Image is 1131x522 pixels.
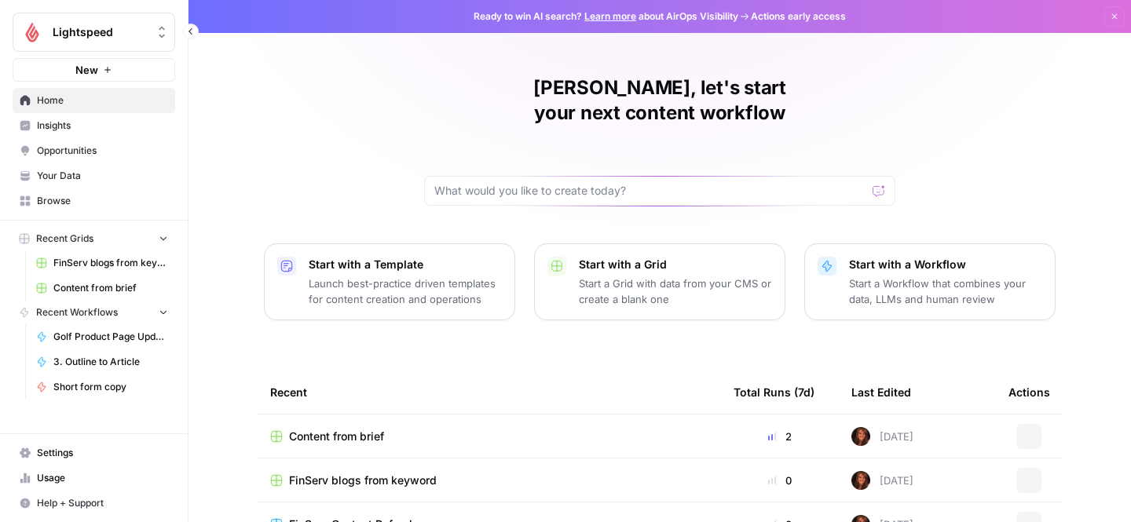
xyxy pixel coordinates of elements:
[75,62,98,78] span: New
[734,371,814,414] div: Total Runs (7d)
[37,93,168,108] span: Home
[309,276,502,307] p: Launch best-practice driven templates for content creation and operations
[37,194,168,208] span: Browse
[13,163,175,188] a: Your Data
[13,465,175,491] a: Usage
[13,88,175,113] a: Home
[584,10,636,22] a: Learn more
[29,276,175,301] a: Content from brief
[29,374,175,400] a: Short form copy
[851,427,870,446] img: 29pd19jyq3m1b2eeoz0umwn6rt09
[37,119,168,133] span: Insights
[424,75,895,126] h1: [PERSON_NAME], let's start your next content workflow
[36,232,93,246] span: Recent Grids
[13,227,175,250] button: Recent Grids
[434,183,866,199] input: What would you like to create today?
[37,496,168,510] span: Help + Support
[851,371,911,414] div: Last Edited
[37,446,168,460] span: Settings
[53,256,168,270] span: FinServ blogs from keyword
[534,243,785,320] button: Start with a GridStart a Grid with data from your CMS or create a blank one
[270,429,708,444] a: Content from brief
[579,276,772,307] p: Start a Grid with data from your CMS or create a blank one
[270,473,708,488] a: FinServ blogs from keyword
[29,324,175,349] a: Golf Product Page Update
[1008,371,1050,414] div: Actions
[13,13,175,52] button: Workspace: Lightspeed
[579,257,772,272] p: Start with a Grid
[13,301,175,324] button: Recent Workflows
[851,471,913,490] div: [DATE]
[804,243,1056,320] button: Start with a WorkflowStart a Workflow that combines your data, LLMs and human review
[270,371,708,414] div: Recent
[849,276,1042,307] p: Start a Workflow that combines your data, LLMs and human review
[849,257,1042,272] p: Start with a Workflow
[29,250,175,276] a: FinServ blogs from keyword
[851,427,913,446] div: [DATE]
[289,473,437,488] span: FinServ blogs from keyword
[53,24,148,40] span: Lightspeed
[18,18,46,46] img: Lightspeed Logo
[29,349,175,374] a: 3. Outline to Article
[309,257,502,272] p: Start with a Template
[13,138,175,163] a: Opportunities
[53,380,168,394] span: Short form copy
[53,281,168,295] span: Content from brief
[13,440,175,465] a: Settings
[36,305,118,319] span: Recent Workflows
[13,113,175,138] a: Insights
[751,9,846,24] span: Actions early access
[37,169,168,183] span: Your Data
[289,429,384,444] span: Content from brief
[734,429,826,444] div: 2
[851,471,870,490] img: 29pd19jyq3m1b2eeoz0umwn6rt09
[53,330,168,344] span: Golf Product Page Update
[264,243,515,320] button: Start with a TemplateLaunch best-practice driven templates for content creation and operations
[53,355,168,369] span: 3. Outline to Article
[13,58,175,82] button: New
[13,188,175,214] a: Browse
[37,471,168,485] span: Usage
[37,144,168,158] span: Opportunities
[13,491,175,516] button: Help + Support
[474,9,738,24] span: Ready to win AI search? about AirOps Visibility
[734,473,826,488] div: 0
